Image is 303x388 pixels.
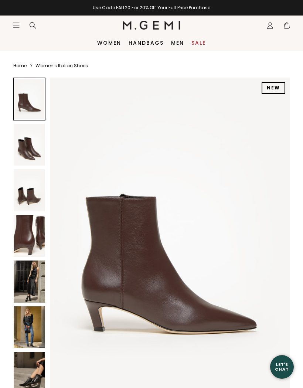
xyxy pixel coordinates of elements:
[171,40,184,46] a: Men
[14,169,45,211] img: The Delfina
[13,63,27,69] a: Home
[262,82,285,94] div: NEW
[13,21,20,29] button: Open site menu
[14,215,45,257] img: The Delfina
[129,40,164,46] a: Handbags
[14,124,45,166] img: The Delfina
[14,261,45,303] img: The Delfina
[14,306,45,348] img: The Delfina
[191,40,206,46] a: Sale
[35,63,88,69] a: Women's Italian Shoes
[97,40,121,46] a: Women
[123,21,181,30] img: M.Gemi
[270,362,294,371] div: Let's Chat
